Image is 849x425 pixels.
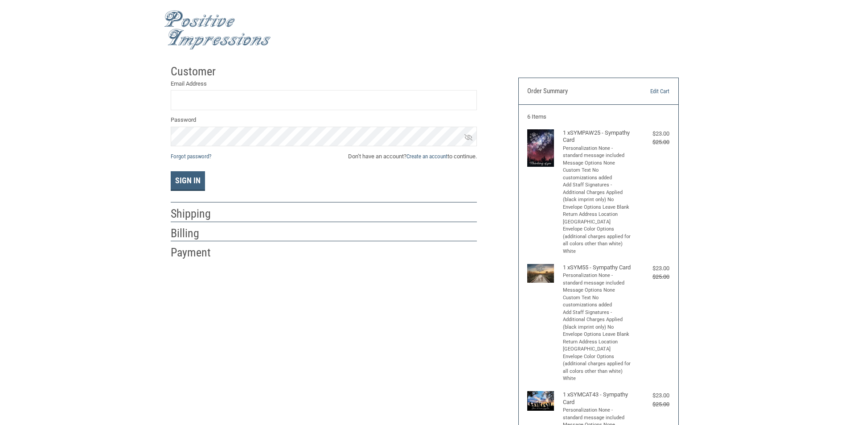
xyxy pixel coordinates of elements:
[634,138,669,147] div: $25.00
[624,87,669,96] a: Edit Cart
[563,353,632,383] li: Envelope Color Options (additional charges applied for all colors other than white) White
[563,160,632,167] li: Message Options None
[563,226,632,255] li: Envelope Color Options (additional charges applied for all colors other than white) White
[563,204,632,211] li: Envelope Options Leave Blank
[563,167,632,182] li: Custom Text No customizations added
[348,152,477,161] span: Don’t have an account? to continue.
[164,10,271,50] img: Positive Impressions
[171,64,223,79] h2: Customer
[563,211,632,226] li: Return Address Location [GEOGRAPHIC_DATA]
[563,391,632,406] h4: 1 x SYMCAT43 - Sympathy Card
[563,338,632,353] li: Return Address Location [GEOGRAPHIC_DATA]
[563,287,632,294] li: Message Options None
[527,87,624,96] h3: Order Summary
[171,206,223,221] h2: Shipping
[563,145,632,160] li: Personalization None - standard message included
[563,182,632,204] li: Add Staff Signatures - Additional Charges Applied (black imprint only) No
[563,129,632,144] h4: 1 x SYMPAW25 - Sympathy Card
[171,245,223,260] h2: Payment
[563,331,632,338] li: Envelope Options Leave Blank
[406,153,447,160] a: Create an account
[563,407,632,421] li: Personalization None - standard message included
[563,294,632,309] li: Custom Text No customizations added
[563,309,632,331] li: Add Staff Signatures - Additional Charges Applied (black imprint only) No
[171,79,477,88] label: Email Address
[634,272,669,281] div: $25.00
[634,264,669,273] div: $23.00
[634,391,669,400] div: $23.00
[171,171,205,191] button: Sign In
[527,113,669,120] h3: 6 Items
[171,116,477,124] label: Password
[171,153,211,160] a: Forgot password?
[171,226,223,241] h2: Billing
[563,272,632,287] li: Personalization None - standard message included
[563,264,632,271] h4: 1 x SYM55 - Sympathy Card
[634,400,669,409] div: $25.00
[634,129,669,138] div: $23.00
